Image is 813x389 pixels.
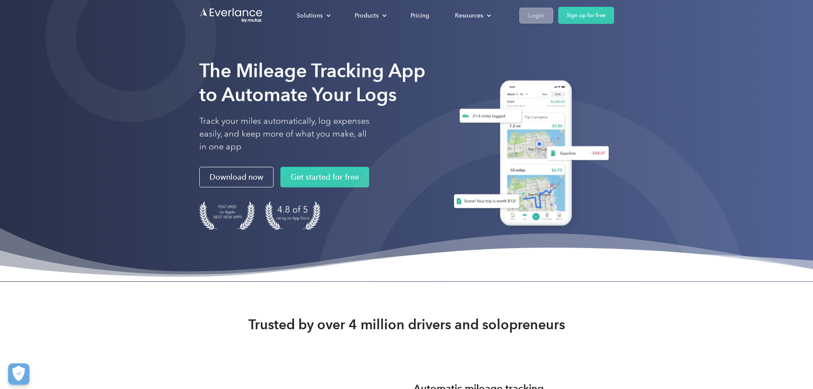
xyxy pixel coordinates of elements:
[199,201,255,230] img: Badge for Featured by Apple Best New Apps
[8,363,29,385] button: Cookies Settings
[346,8,393,23] div: Products
[199,59,425,106] strong: The Mileage Tracking App to Automate Your Logs
[297,10,323,21] div: Solutions
[355,10,379,21] div: Products
[402,8,438,23] a: Pricing
[528,10,544,21] div: Login
[455,10,483,21] div: Resources
[519,8,553,23] a: Login
[265,201,321,230] img: 4.9 out of 5 stars on the app store
[411,10,429,21] div: Pricing
[248,316,565,333] strong: Trusted by over 4 million drivers and solopreneurs
[280,167,369,187] a: Get started for free
[446,8,498,23] div: Resources
[288,8,338,23] div: Solutions
[558,7,614,24] a: Sign up for free
[443,74,614,236] img: Everlance, mileage tracker app, expense tracking app
[199,7,263,23] a: Go to homepage
[199,167,274,187] a: Download now
[199,115,370,153] p: Track your miles automatically, log expenses easily, and keep more of what you make, all in one app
